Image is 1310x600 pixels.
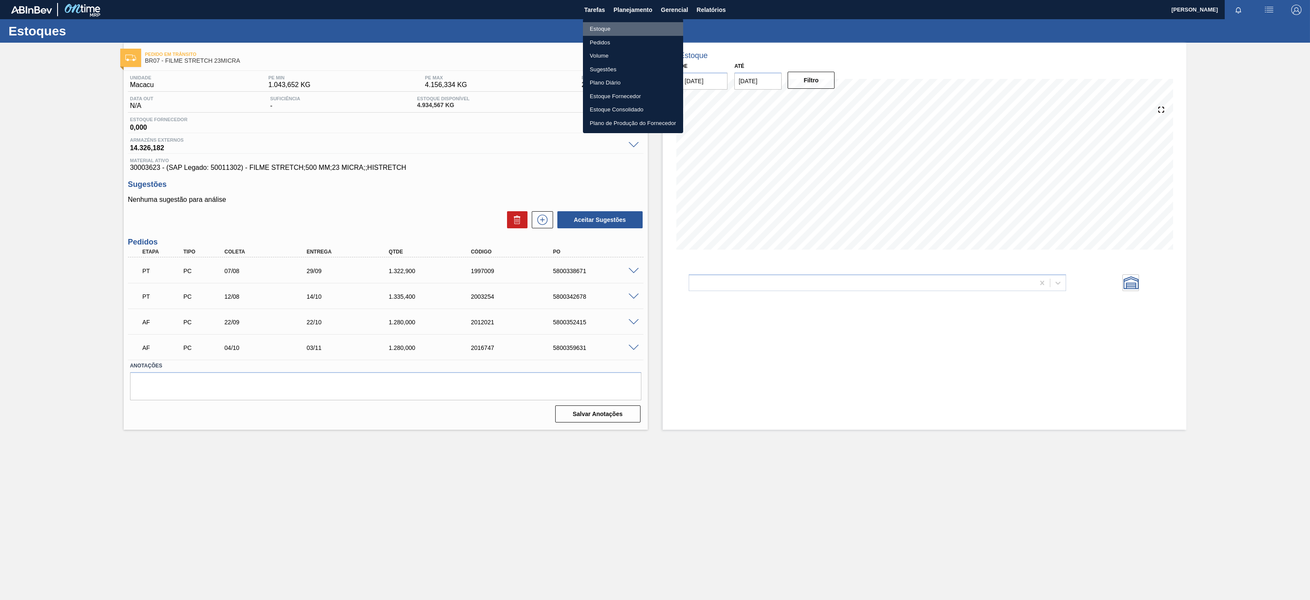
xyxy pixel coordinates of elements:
a: Volume [583,49,683,63]
a: Plano Diário [583,76,683,90]
a: Estoque Fornecedor [583,90,683,103]
a: Sugestões [583,63,683,76]
a: Pedidos [583,36,683,50]
a: Estoque Consolidado [583,103,683,117]
a: Plano de Produção do Fornecedor [583,117,683,130]
a: Estoque [583,22,683,36]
